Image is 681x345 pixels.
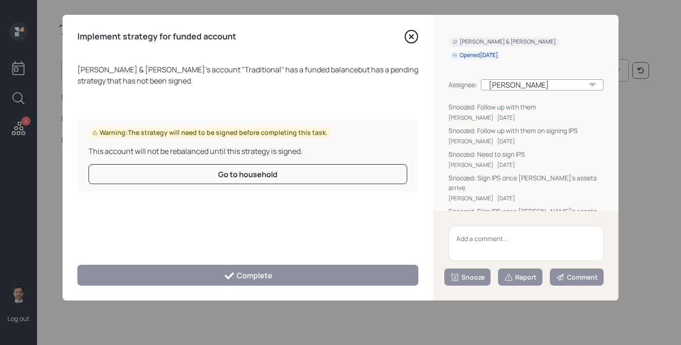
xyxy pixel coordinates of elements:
div: Snoozed: Sign IPS once [PERSON_NAME]'s assets arrive [448,173,604,192]
div: [DATE] [497,137,515,146]
div: [DATE] [497,114,515,122]
button: Snooze [444,268,491,286]
div: Snoozed: Follow up with them [448,102,604,112]
button: Comment [550,268,604,286]
div: [PERSON_NAME] & [PERSON_NAME] 's account " Traditional " has a funded balance but has a pending s... [77,64,418,86]
div: Opened [DATE] [452,51,498,59]
div: [PERSON_NAME] & [PERSON_NAME] [452,38,556,46]
div: Assignee: [448,80,477,89]
h4: Implement strategy for funded account [77,32,236,42]
div: [PERSON_NAME] [448,194,493,203]
div: Snoozed: Sign IPS once [PERSON_NAME]'s assets arrive [448,206,604,226]
button: Go to household [88,164,407,184]
div: Snooze [450,273,485,282]
div: [PERSON_NAME] [448,137,493,146]
div: Snoozed: Need to sign IPS [448,149,604,159]
div: [PERSON_NAME] [448,114,493,122]
div: [PERSON_NAME] [448,161,493,169]
div: Comment [556,273,598,282]
button: Report [498,268,542,286]
div: [DATE] [497,161,515,169]
div: Warning: The strategy will need to be signed before completing this task. [92,128,328,137]
div: Complete [224,270,272,281]
div: [DATE] [497,194,515,203]
div: [PERSON_NAME] [481,79,604,90]
div: This account will not be rebalanced until this strategy is signed. [88,146,407,157]
div: Report [504,273,536,282]
div: Go to household [218,169,277,179]
button: Complete [77,265,418,286]
div: Snoozed: Follow up with them on signing IPS [448,126,604,135]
